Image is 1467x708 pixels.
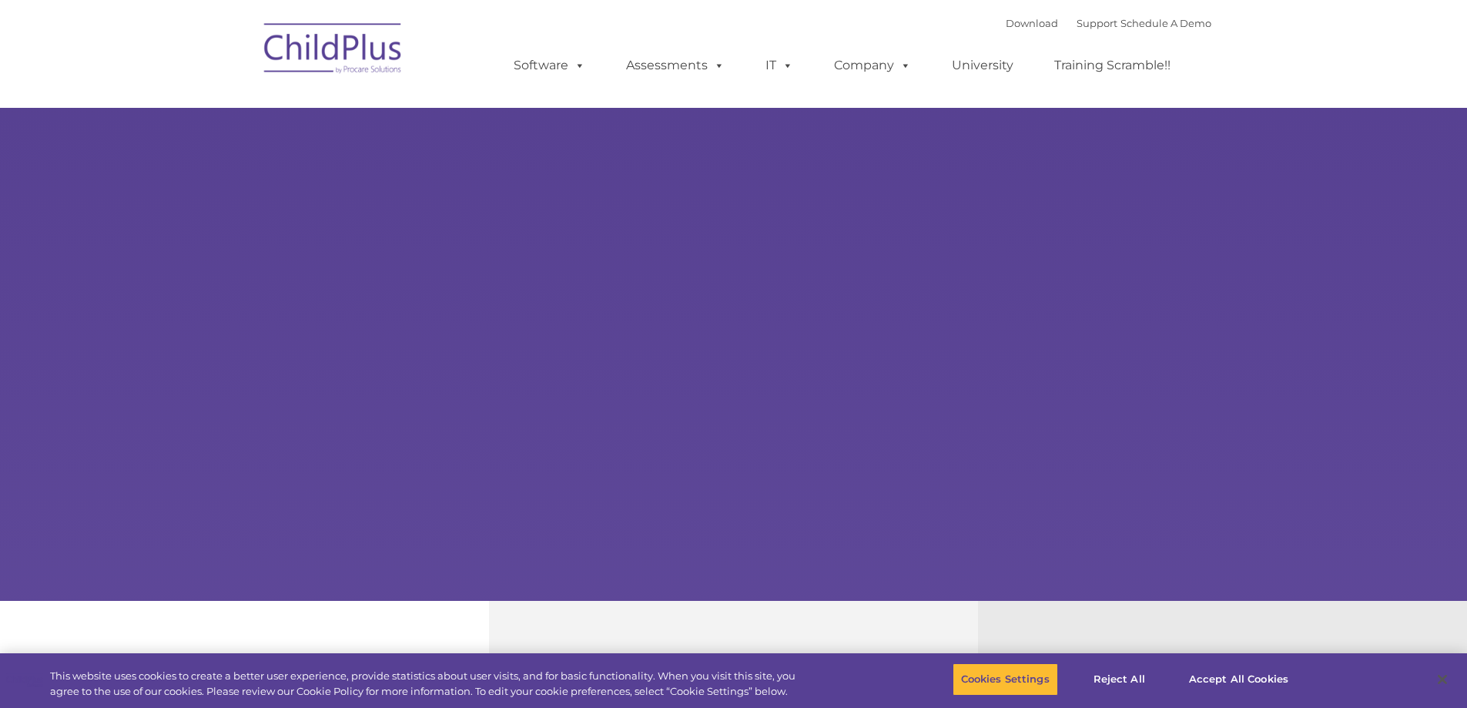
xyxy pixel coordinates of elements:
a: Training Scramble!! [1039,50,1186,81]
button: Close [1425,663,1459,696]
div: This website uses cookies to create a better user experience, provide statistics about user visit... [50,669,807,699]
font: | [1006,17,1211,29]
a: Software [498,50,601,81]
button: Cookies Settings [953,663,1058,696]
a: Company [819,50,926,81]
a: Support [1077,17,1117,29]
img: ChildPlus by Procare Solutions [256,12,410,89]
a: Assessments [611,50,740,81]
button: Accept All Cookies [1181,663,1297,696]
button: Reject All [1071,663,1167,696]
a: IT [750,50,809,81]
a: Schedule A Demo [1120,17,1211,29]
a: University [936,50,1029,81]
a: Download [1006,17,1058,29]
